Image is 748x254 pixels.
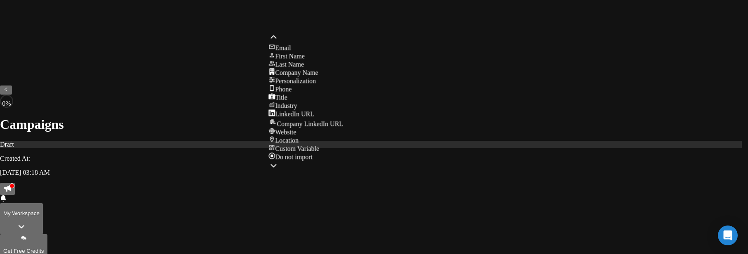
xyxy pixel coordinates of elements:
[268,152,343,161] div: Do not import
[268,52,343,60] div: First Name
[268,118,343,128] div: Company LinkedIn URL
[268,136,343,144] div: Location
[268,85,343,93] div: Phone
[268,43,343,52] div: Email
[268,109,343,118] div: LinkedIn URL
[268,76,343,85] div: Personalization
[268,128,343,136] div: Website
[268,68,343,76] div: Company Name
[268,144,343,152] div: Custom Variable
[268,93,343,101] div: Title
[268,60,343,68] div: Last Name
[268,101,343,109] div: Industry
